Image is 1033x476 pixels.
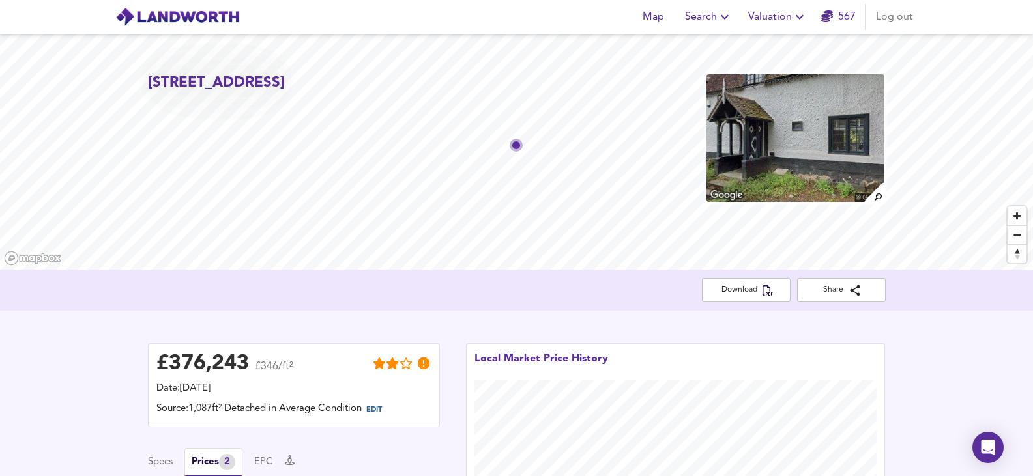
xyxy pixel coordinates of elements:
[818,4,860,30] button: 567
[1008,245,1026,263] span: Reset bearing to north
[1008,206,1026,225] button: Zoom in
[685,8,733,26] span: Search
[712,283,780,297] span: Download
[807,283,875,297] span: Share
[1008,226,1026,244] span: Zoom out
[743,4,813,30] button: Valuation
[219,454,235,470] div: 2
[254,455,273,469] button: EPC
[871,4,918,30] button: Log out
[156,382,431,396] div: Date: [DATE]
[148,455,173,469] button: Specs
[156,402,431,419] div: Source: 1,087ft² Detached in Average Condition
[821,8,856,26] a: 567
[797,278,886,302] button: Share
[192,454,235,470] div: Prices
[156,354,249,374] div: £ 376,243
[680,4,738,30] button: Search
[638,8,669,26] span: Map
[1008,244,1026,263] button: Reset bearing to north
[863,181,886,204] img: search
[115,7,240,27] img: logo
[702,278,791,302] button: Download
[1008,225,1026,244] button: Zoom out
[474,352,608,380] div: Local Market Price History
[633,4,675,30] button: Map
[366,406,382,413] span: EDIT
[705,73,885,203] img: property
[148,73,285,93] h2: [STREET_ADDRESS]
[255,361,293,380] span: £346/ft²
[876,8,913,26] span: Log out
[748,8,807,26] span: Valuation
[4,251,61,266] a: Mapbox homepage
[972,432,1004,463] div: Open Intercom Messenger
